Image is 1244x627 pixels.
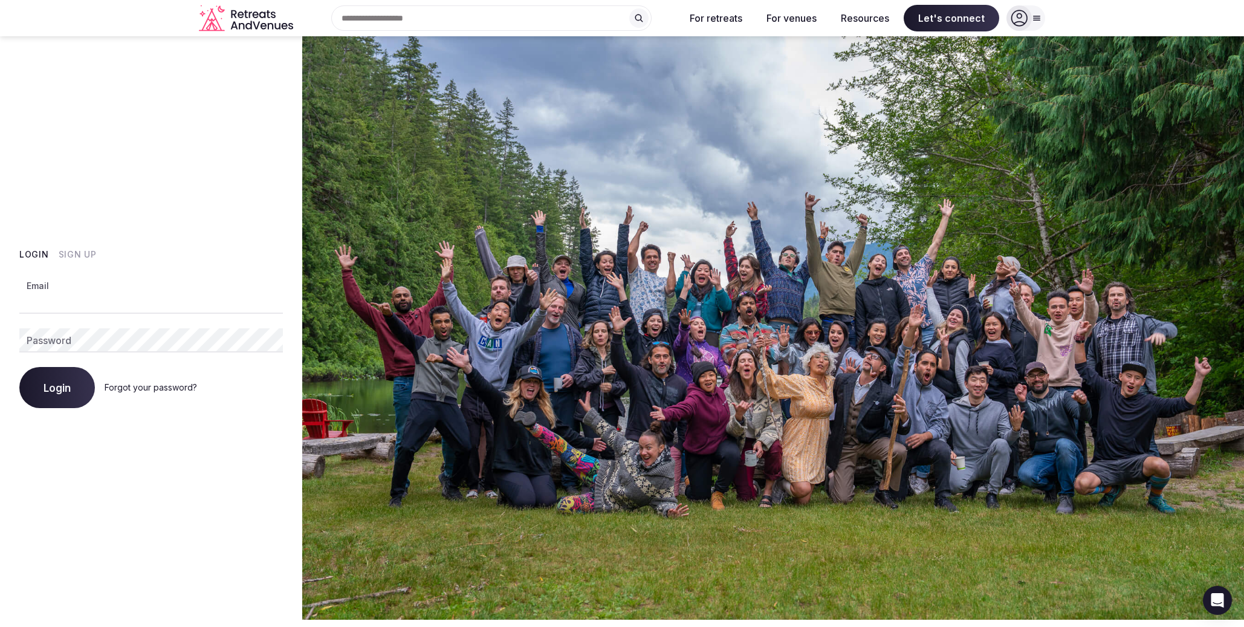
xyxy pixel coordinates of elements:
[199,5,296,32] a: Visit the homepage
[680,5,752,31] button: For retreats
[831,5,899,31] button: Resources
[59,249,97,261] button: Sign Up
[1203,586,1232,615] div: Open Intercom Messenger
[19,249,49,261] button: Login
[24,280,51,292] label: Email
[44,382,71,394] span: Login
[904,5,999,31] span: Let's connect
[302,36,1244,620] img: My Account Background
[105,382,197,392] a: Forgot your password?
[19,367,95,408] button: Login
[757,5,826,31] button: For venues
[199,5,296,32] svg: Retreats and Venues company logo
